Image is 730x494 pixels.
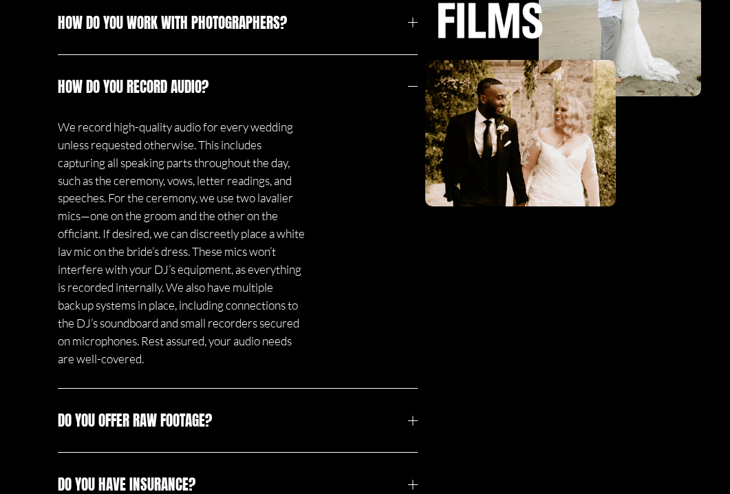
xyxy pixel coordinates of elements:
span: How do you work with photographers? [58,12,409,34]
p: We record high-quality audio for every wedding unless requested otherwise. This includes capturin... [58,118,310,368]
span: How do you record audio? [58,76,409,98]
div: How do you record audio? [58,118,418,389]
span: Do you offer raw footage? [58,409,409,431]
button: How do you record audio? [58,55,418,118]
button: Do you offer raw footage? [58,389,418,452]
